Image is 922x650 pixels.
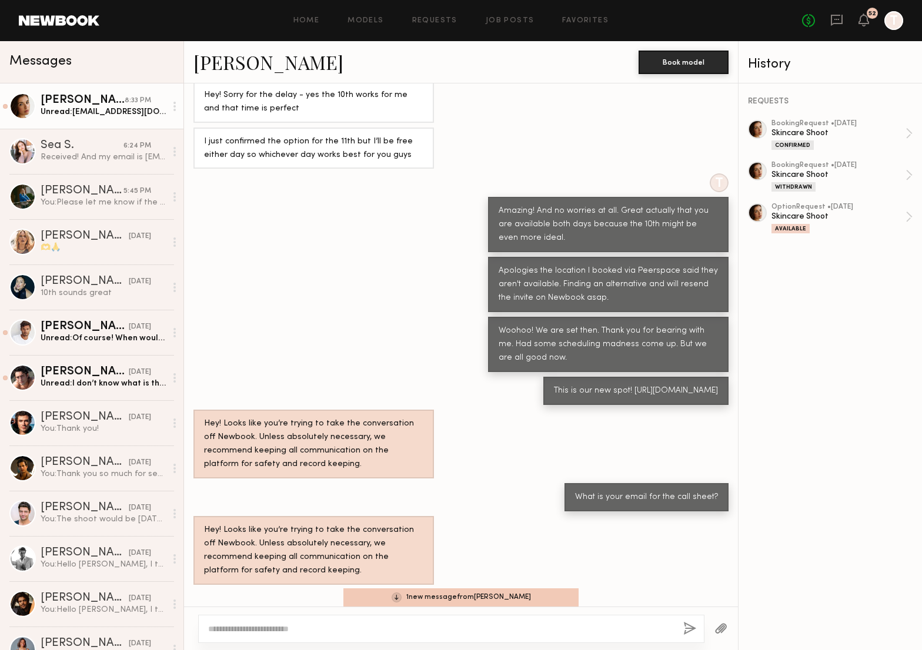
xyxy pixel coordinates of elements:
[41,140,123,152] div: Sea S.
[771,162,913,192] a: bookingRequest •[DATE]Skincare ShootWithdrawn
[41,502,129,514] div: [PERSON_NAME]
[771,140,814,150] div: Confirmed
[412,17,457,25] a: Requests
[41,411,129,423] div: [PERSON_NAME]
[41,185,123,197] div: [PERSON_NAME]
[639,51,729,74] button: Book model
[129,412,151,423] div: [DATE]
[884,11,903,30] a: T
[771,211,906,222] div: Skincare Shoot
[204,89,423,116] div: Hey! Sorry for the delay - yes the 10th works for me and that time is perfect
[41,230,129,242] div: [PERSON_NAME]
[868,11,876,17] div: 52
[293,17,320,25] a: Home
[562,17,609,25] a: Favorites
[129,276,151,287] div: [DATE]
[129,321,151,333] div: [DATE]
[41,592,129,604] div: [PERSON_NAME]
[41,423,166,434] div: You: Thank you!
[748,98,913,106] div: REQUESTS
[343,588,579,607] div: 1 new message from [PERSON_NAME]
[499,324,718,365] div: Woohoo! We are set then. Thank you for bearing with me. Had some scheduling madness come up. But ...
[348,17,383,25] a: Models
[41,197,166,208] div: You: Please let me know if the date change and start time works for you! I do have to confirm as ...
[771,203,913,233] a: optionRequest •[DATE]Skincare ShootAvailable
[125,95,151,106] div: 8:33 PM
[41,378,166,389] div: Unread: I don’t know what is the vibe
[41,106,166,118] div: Unread: [EMAIL_ADDRESS][DOMAIN_NAME]
[123,186,151,197] div: 5:45 PM
[129,593,151,604] div: [DATE]
[41,638,129,649] div: [PERSON_NAME]
[204,417,423,471] div: Hey! Looks like you’re trying to take the conversation off Newbook. Unless absolutely necessary, ...
[41,366,129,378] div: [PERSON_NAME]
[204,135,423,162] div: I just confirmed the option for the 11th but I’ll be free either day so whichever day works best ...
[129,638,151,649] div: [DATE]
[129,367,151,378] div: [DATE]
[41,95,125,106] div: [PERSON_NAME]
[639,56,729,66] a: Book model
[204,524,423,578] div: Hey! Looks like you’re trying to take the conversation off Newbook. Unless absolutely necessary, ...
[41,514,166,525] div: You: The shoot would be [DATE] or 13th. Still determining the rate with the client, but I believe...
[748,58,913,71] div: History
[41,152,166,163] div: Received! And my email is [EMAIL_ADDRESS][DOMAIN_NAME]
[129,231,151,242] div: [DATE]
[41,287,166,299] div: 10th sounds great
[123,140,151,152] div: 6:24 PM
[771,128,906,139] div: Skincare Shoot
[193,49,343,75] a: [PERSON_NAME]
[771,224,810,233] div: Available
[9,55,72,68] span: Messages
[129,457,151,468] div: [DATE]
[771,162,906,169] div: booking Request • [DATE]
[771,182,816,192] div: Withdrawn
[129,502,151,514] div: [DATE]
[41,321,129,333] div: [PERSON_NAME]
[499,205,718,245] div: Amazing! And no worries at all. Great actually that you are available both days because the 10th ...
[575,491,718,504] div: What is your email for the call sheet?
[41,559,166,570] div: You: Hello [PERSON_NAME], I think you would be a great fit for an upcoming video I'm planning for...
[129,548,151,559] div: [DATE]
[771,169,906,180] div: Skincare Shoot
[771,120,906,128] div: booking Request • [DATE]
[41,468,166,480] div: You: Thank you so much for sending that info along! Forwarding it to the client now :)
[499,264,718,305] div: Apologies the location I booked via Peerspace said they aren't available. Finding an alternative ...
[41,604,166,615] div: You: Hello [PERSON_NAME], I think you would be a great fit for an upcoming video I'm planning for...
[41,242,166,253] div: 🫶🙏
[486,17,535,25] a: Job Posts
[41,457,129,468] div: [PERSON_NAME]
[771,203,906,211] div: option Request • [DATE]
[41,547,129,559] div: [PERSON_NAME]
[554,384,718,398] div: This is our new spot! [URL][DOMAIN_NAME]
[41,333,166,344] div: Unread: Of course! When would the shoot take place? Could you share a few more details? Thanks a ...
[41,276,129,287] div: [PERSON_NAME]
[771,120,913,150] a: bookingRequest •[DATE]Skincare ShootConfirmed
